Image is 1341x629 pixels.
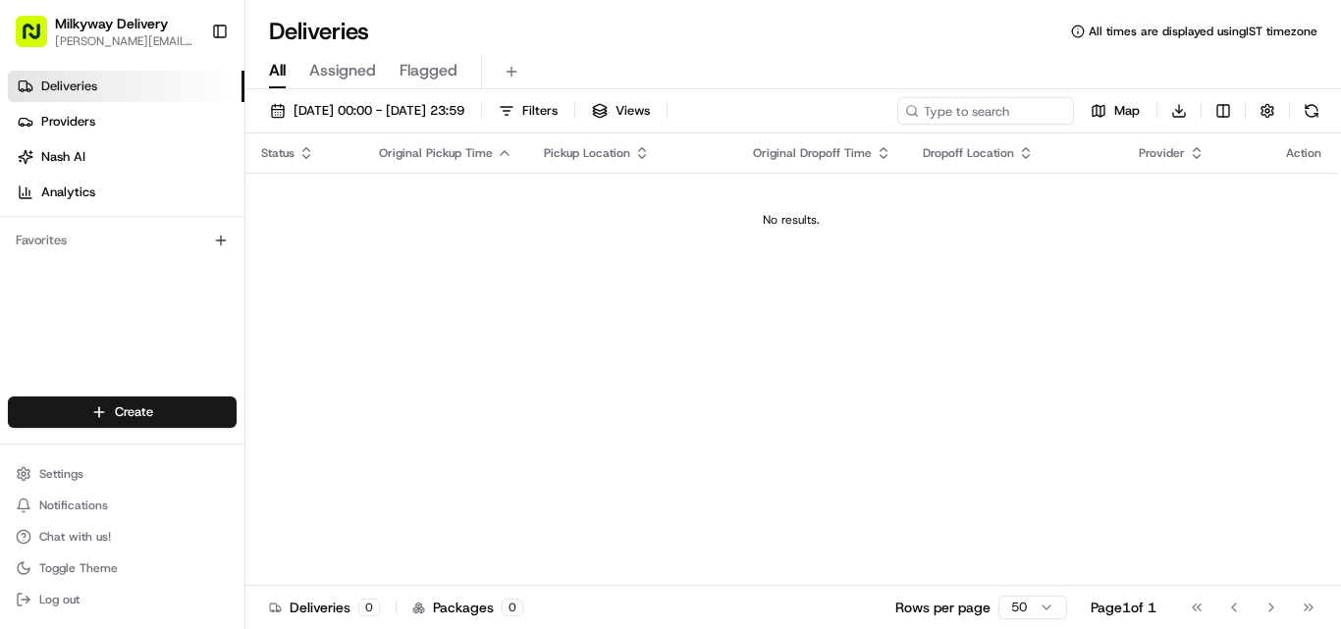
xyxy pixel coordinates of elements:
[8,177,244,208] a: Analytics
[39,466,83,482] span: Settings
[55,14,168,33] button: Milkyway Delivery
[1082,97,1149,125] button: Map
[39,529,111,545] span: Chat with us!
[253,212,1329,228] div: No results.
[1298,97,1325,125] button: Refresh
[269,59,286,82] span: All
[41,78,97,95] span: Deliveries
[8,586,237,613] button: Log out
[1091,598,1156,617] div: Page 1 of 1
[1089,24,1317,39] span: All times are displayed using IST timezone
[583,97,659,125] button: Views
[8,141,244,173] a: Nash AI
[502,599,523,616] div: 0
[8,8,203,55] button: Milkyway Delivery[PERSON_NAME][EMAIL_ADDRESS][DOMAIN_NAME]
[544,145,630,161] span: Pickup Location
[8,71,244,102] a: Deliveries
[41,148,85,166] span: Nash AI
[115,403,153,421] span: Create
[269,16,369,47] h1: Deliveries
[490,97,566,125] button: Filters
[39,560,118,576] span: Toggle Theme
[8,106,244,137] a: Providers
[923,145,1014,161] span: Dropoff Location
[294,102,464,120] span: [DATE] 00:00 - [DATE] 23:59
[412,598,523,617] div: Packages
[379,145,493,161] span: Original Pickup Time
[309,59,376,82] span: Assigned
[753,145,872,161] span: Original Dropoff Time
[8,225,237,256] div: Favorites
[41,113,95,131] span: Providers
[895,598,991,617] p: Rows per page
[261,97,473,125] button: [DATE] 00:00 - [DATE] 23:59
[1286,145,1321,161] div: Action
[39,592,80,607] span: Log out
[400,59,457,82] span: Flagged
[1114,102,1140,120] span: Map
[897,97,1074,125] input: Type to search
[8,554,237,582] button: Toggle Theme
[522,102,558,120] span: Filters
[616,102,650,120] span: Views
[8,460,237,488] button: Settings
[39,498,108,513] span: Notifications
[55,33,195,49] button: [PERSON_NAME][EMAIL_ADDRESS][DOMAIN_NAME]
[8,492,237,519] button: Notifications
[41,183,95,201] span: Analytics
[269,598,380,617] div: Deliveries
[1139,145,1185,161] span: Provider
[261,145,295,161] span: Status
[8,523,237,550] button: Chat with us!
[8,396,237,428] button: Create
[358,599,380,616] div: 0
